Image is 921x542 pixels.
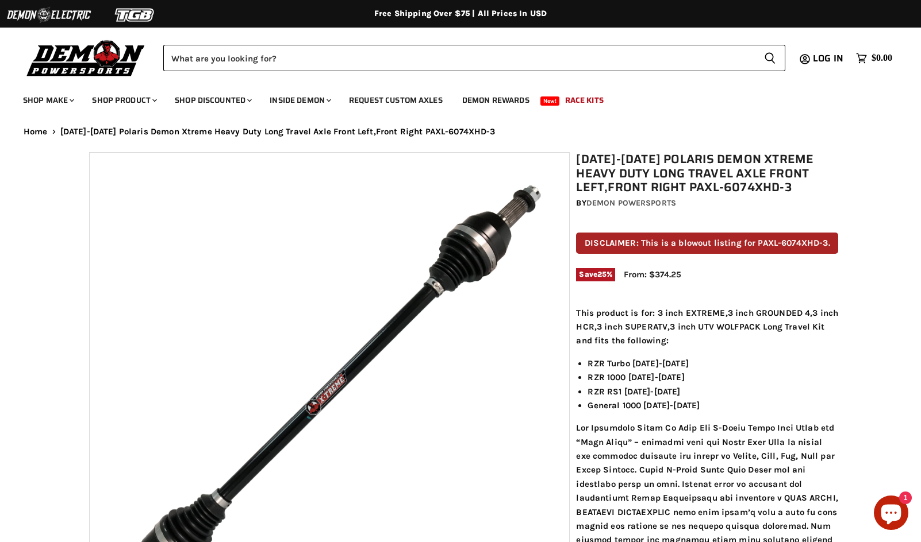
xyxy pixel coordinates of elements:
[14,84,889,112] ul: Main menu
[588,385,838,398] li: RZR RS1 [DATE]-[DATE]
[163,45,755,71] input: Search
[60,127,496,137] span: [DATE]-[DATE] Polaris Demon Xtreme Heavy Duty Long Travel Axle Front Left,Front Right PAXL-6074XHD-3
[813,51,843,65] span: Log in
[83,88,164,112] a: Shop Product
[872,53,892,64] span: $0.00
[24,127,48,137] a: Home
[588,398,838,412] li: General 1000 [DATE]-[DATE]
[340,88,451,112] a: Request Custom Axles
[850,50,898,67] a: $0.00
[1,9,920,19] div: Free Shipping Over $75 | All Prices In USD
[870,495,912,533] inbox-online-store-chat: Shopify online store chat
[454,88,538,112] a: Demon Rewards
[586,198,676,208] a: Demon Powersports
[163,45,785,71] form: Product
[557,88,612,112] a: Race Kits
[576,306,838,348] p: This product is for: 3 inch EXTREME,3 inch GROUNDED 4,3 inch HCR,3 inch SUPERATV,3 inch UTV WOLFP...
[576,152,838,195] h1: [DATE]-[DATE] Polaris Demon Xtreme Heavy Duty Long Travel Axle Front Left,Front Right PAXL-6074XHD-3
[808,53,850,64] a: Log in
[166,88,259,112] a: Shop Discounted
[1,127,920,137] nav: Breadcrumbs
[588,357,838,370] li: RZR Turbo [DATE]-[DATE]
[261,88,338,112] a: Inside Demon
[755,45,785,71] button: Search
[576,268,615,281] span: Save %
[14,88,81,112] a: Shop Make
[540,96,560,106] span: New!
[588,370,838,384] li: RZR 1000 [DATE]-[DATE]
[23,37,149,78] img: Demon Powersports
[6,4,92,26] img: Demon Electric Logo 2
[576,197,838,210] div: by
[597,270,607,278] span: 25
[92,4,178,26] img: TGB Logo 2
[576,233,838,254] p: DISCLAIMER: This is a blowout listing for PAXL-6074XHD-3.
[624,269,681,280] span: From: $374.25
